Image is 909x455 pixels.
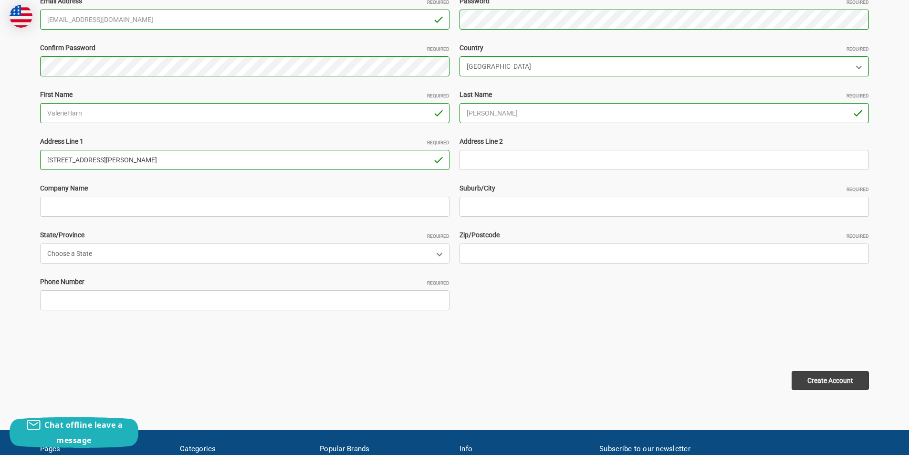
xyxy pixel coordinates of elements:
[846,92,869,99] small: Required
[10,5,32,28] img: duty and tax information for United States
[846,186,869,193] small: Required
[846,45,869,53] small: Required
[427,45,449,53] small: Required
[40,137,449,147] label: Address Line 1
[427,139,449,146] small: Required
[180,444,310,455] h5: Categories
[460,137,869,147] label: Address Line 2
[40,277,449,287] label: Phone Number
[40,90,449,100] label: First Name
[44,420,123,445] span: Chat offline leave a message
[460,183,869,193] label: Suburb/City
[460,43,869,53] label: Country
[40,43,449,53] label: Confirm Password
[427,279,449,286] small: Required
[427,92,449,99] small: Required
[320,444,449,455] h5: Popular Brands
[40,183,449,193] label: Company Name
[830,429,909,455] iframe: Google Customer Reviews
[10,417,138,448] button: Chat offline leave a message
[460,90,869,100] label: Last Name
[460,444,589,455] h5: Info
[460,230,869,240] label: Zip/Postcode
[427,233,449,240] small: Required
[846,233,869,240] small: Required
[792,371,869,390] input: Create Account
[40,230,449,240] label: State/Province
[40,324,185,361] iframe: reCAPTCHA
[599,444,869,455] h5: Subscribe to our newsletter
[40,444,170,455] h5: Pages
